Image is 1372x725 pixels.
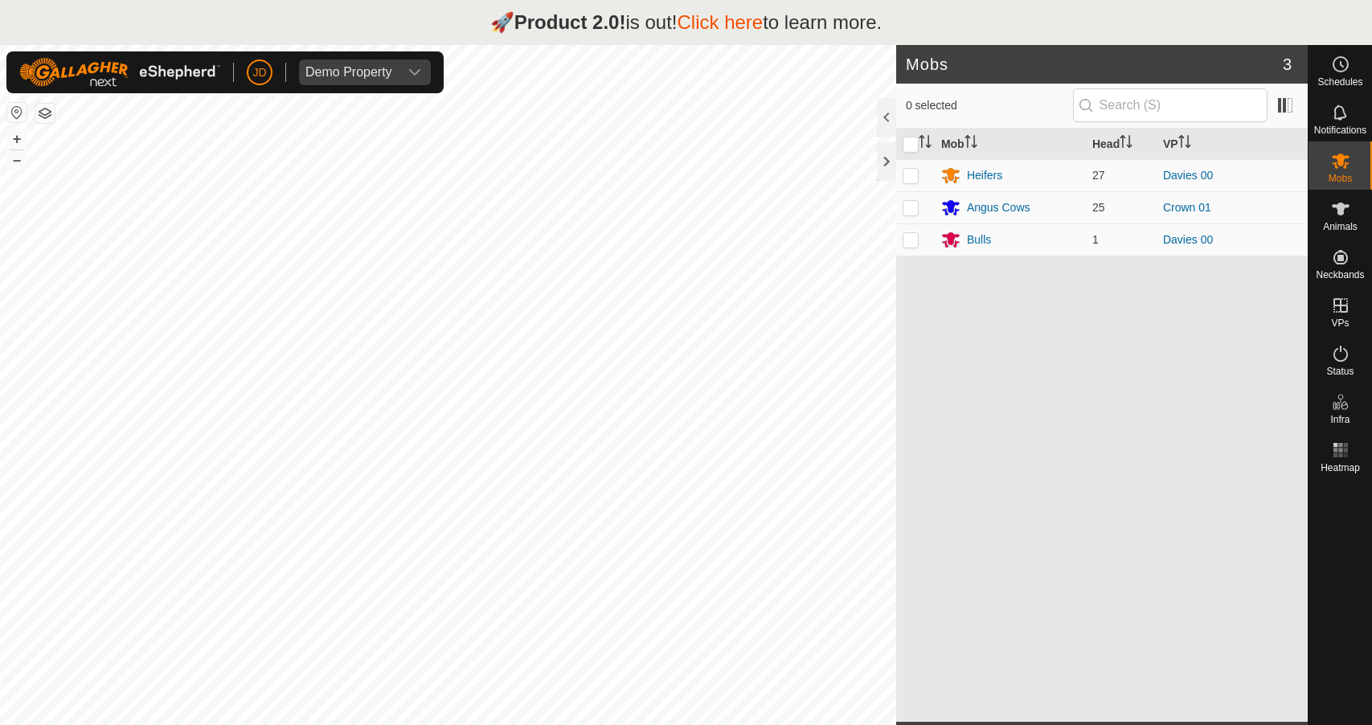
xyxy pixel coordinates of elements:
span: Heatmap [1321,463,1360,473]
span: Status [1326,367,1354,376]
span: 1 [1092,233,1099,246]
a: Davies 00 [1163,233,1213,246]
strong: Product 2.0! [514,11,626,33]
span: Infra [1330,415,1349,424]
input: Search (S) [1073,88,1268,122]
div: dropdown trigger [399,59,431,85]
p-sorticon: Activate to sort [1178,137,1191,150]
button: Reset Map [7,103,27,122]
th: Mob [935,129,1086,160]
span: VPs [1331,318,1349,328]
div: Demo Property [305,66,392,79]
div: Bulls [967,231,991,248]
span: 27 [1092,169,1105,182]
span: Schedules [1317,77,1362,87]
span: 0 selected [906,97,1073,114]
span: Demo Property [299,59,399,85]
span: Notifications [1314,125,1366,135]
a: Crown 01 [1163,201,1211,214]
th: Head [1086,129,1157,160]
h2: Mobs [906,55,1283,74]
p-sorticon: Activate to sort [964,137,977,150]
span: JD [252,64,266,81]
button: + [7,129,27,149]
img: Gallagher Logo [19,58,220,87]
button: Map Layers [35,104,55,123]
th: VP [1157,129,1308,160]
div: Heifers [967,167,1002,184]
p: 🚀 is out! to learn more. [490,8,883,37]
span: 3 [1283,52,1292,76]
span: Neckbands [1316,270,1364,280]
p-sorticon: Activate to sort [919,137,932,150]
a: Click here [677,11,763,33]
span: Mobs [1329,174,1352,183]
button: – [7,150,27,170]
span: 25 [1092,201,1105,214]
div: Angus Cows [967,199,1030,216]
span: Animals [1323,222,1358,231]
a: Davies 00 [1163,169,1213,182]
p-sorticon: Activate to sort [1120,137,1132,150]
